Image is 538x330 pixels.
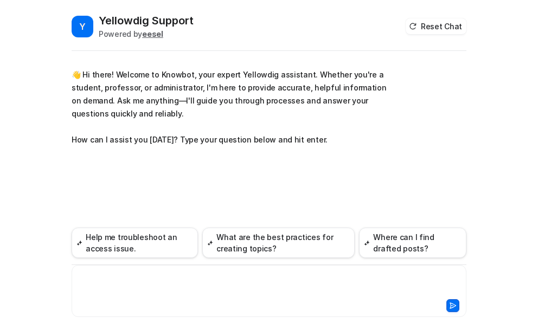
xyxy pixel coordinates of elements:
h2: Yellowdig Support [99,13,194,28]
button: Where can I find drafted posts? [359,228,466,258]
b: eesel [142,29,163,38]
p: 👋 Hi there! Welcome to Knowbot, your expert Yellowdig assistant. Whether you're a student, profes... [72,68,389,146]
button: Help me troubleshoot an access issue. [72,228,198,258]
span: Y [72,16,93,37]
button: What are the best practices for creating topics? [202,228,355,258]
button: Reset Chat [406,18,466,34]
div: Powered by [99,28,194,40]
